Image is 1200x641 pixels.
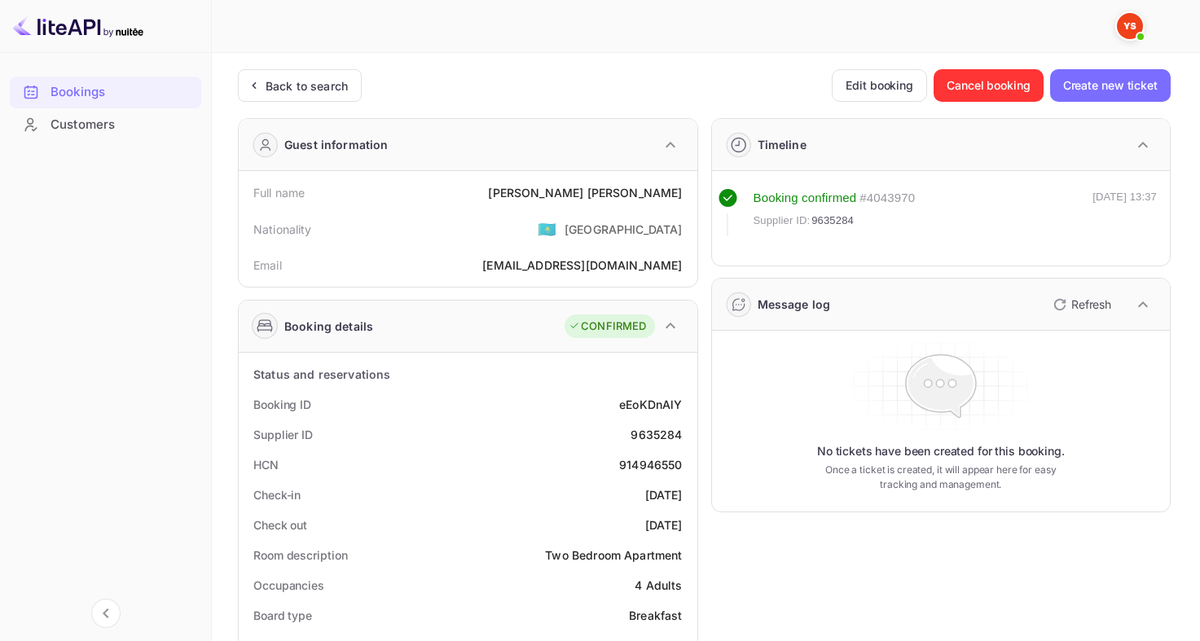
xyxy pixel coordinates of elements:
div: 9635284 [631,426,682,443]
div: HCN [253,456,279,473]
span: Supplier ID: [754,213,811,229]
button: Cancel booking [934,69,1044,102]
button: Refresh [1044,292,1118,318]
div: # 4043970 [859,189,915,208]
a: Customers [10,109,201,139]
div: Customers [10,109,201,141]
div: Booking ID [253,396,311,413]
div: Email [253,257,282,274]
div: [EMAIL_ADDRESS][DOMAIN_NAME] [482,257,682,274]
div: Breakfast [629,607,682,624]
a: Bookings [10,77,201,107]
div: Check-in [253,486,301,503]
div: Status and reservations [253,366,390,383]
div: Board type [253,607,312,624]
div: Guest information [284,136,389,153]
div: Room description [253,547,347,564]
div: CONFIRMED [569,318,646,335]
p: No tickets have been created for this booking. [817,443,1065,459]
div: [DATE] [645,516,683,533]
div: [GEOGRAPHIC_DATA] [565,221,683,238]
div: Full name [253,184,305,201]
div: 914946550 [619,456,682,473]
div: Timeline [758,136,807,153]
div: Check out [253,516,307,533]
div: [PERSON_NAME] [PERSON_NAME] [488,184,682,201]
div: [DATE] 13:37 [1092,189,1157,236]
div: eEoKDnAlY [619,396,682,413]
p: Refresh [1071,296,1111,313]
div: Bookings [51,83,193,102]
div: Booking confirmed [754,189,857,208]
img: Yandex Support [1117,13,1143,39]
div: Nationality [253,221,312,238]
div: Booking details [284,318,373,335]
div: Back to search [266,77,348,94]
div: [DATE] [645,486,683,503]
button: Collapse navigation [91,599,121,628]
span: United States [538,214,556,244]
span: 9635284 [811,213,854,229]
div: Customers [51,116,193,134]
div: 4 Adults [635,577,682,594]
button: Create new ticket [1050,69,1171,102]
div: Two Bedroom Apartment [545,547,682,564]
div: Bookings [10,77,201,108]
div: Occupancies [253,577,324,594]
button: Edit booking [832,69,927,102]
p: Once a ticket is created, it will appear here for easy tracking and management. [818,463,1063,492]
div: Message log [758,296,831,313]
div: Supplier ID [253,426,313,443]
img: LiteAPI logo [13,13,143,39]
